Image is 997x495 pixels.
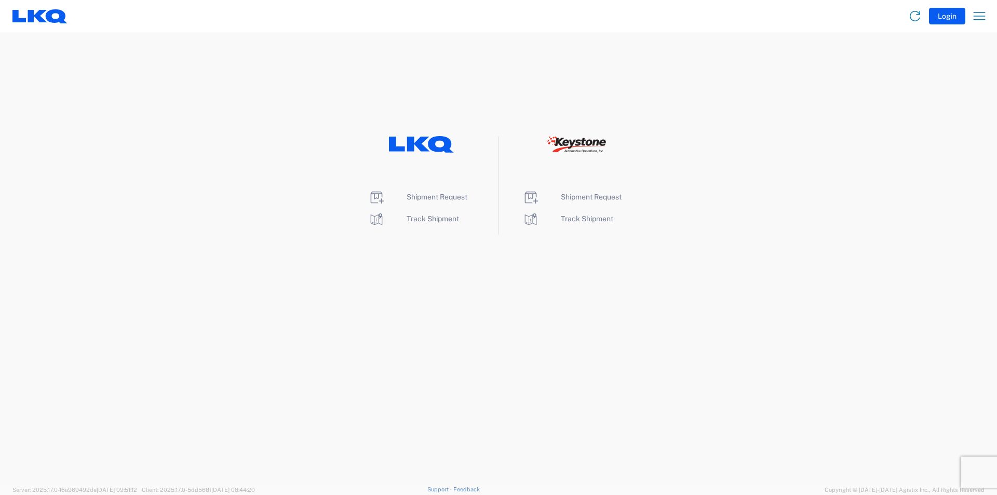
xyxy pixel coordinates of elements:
a: Shipment Request [522,193,622,201]
span: [DATE] 09:51:12 [97,487,137,493]
button: Login [929,8,965,24]
a: Track Shipment [368,215,459,223]
a: Shipment Request [368,193,467,201]
span: Server: 2025.17.0-16a969492de [12,487,137,493]
span: Shipment Request [407,193,467,201]
span: Track Shipment [561,215,613,223]
span: Shipment Request [561,193,622,201]
a: Feedback [453,486,480,492]
span: Client: 2025.17.0-5dd568f [142,487,255,493]
span: [DATE] 08:44:20 [211,487,255,493]
a: Support [427,486,453,492]
span: Copyright © [DATE]-[DATE] Agistix Inc., All Rights Reserved [825,485,985,494]
span: Track Shipment [407,215,459,223]
a: Track Shipment [522,215,613,223]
